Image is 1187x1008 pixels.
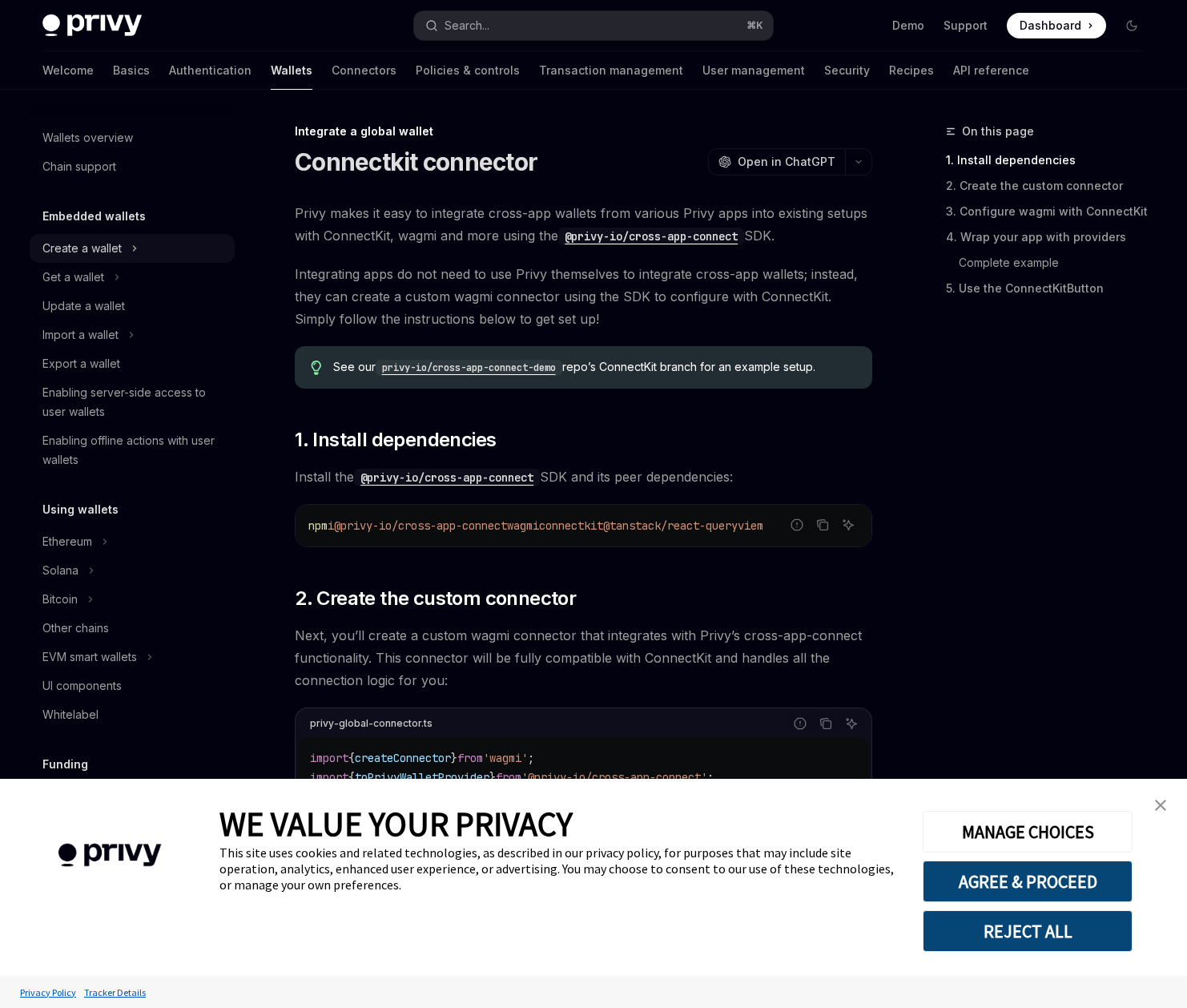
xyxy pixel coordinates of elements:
[1155,800,1166,811] img: close banner
[295,123,872,139] div: Integrate a global wallet
[1020,18,1081,34] span: Dashboard
[30,643,235,671] button: Toggle EVM smart wallets section
[944,18,988,34] a: Support
[42,51,94,90] a: Welcome
[838,514,859,535] button: Ask AI
[812,514,833,535] button: Copy the contents from the code block
[30,321,235,349] button: Toggle Import a wallet section
[790,713,811,734] button: Report incorrect code
[702,51,805,90] a: User management
[746,19,763,32] span: ⌘ K
[946,173,1157,199] a: 2. Create the custom connector
[80,978,150,1006] a: Tracker Details
[308,518,328,533] span: npm
[30,700,235,729] a: Whitelabel
[558,228,744,245] code: @privy-io/cross-app-connect
[30,671,235,700] a: UI components
[1145,789,1177,821] a: close banner
[889,51,934,90] a: Recipes
[1007,13,1106,38] a: Dashboard
[946,147,1157,173] a: 1. Install dependencies
[24,821,195,890] img: company logo
[355,770,489,784] span: toPrivyWalletProvider
[30,556,235,585] button: Toggle Solana section
[295,147,537,176] h1: Connectkit connector
[219,845,899,893] div: This site uses cookies and related technologies, as described in our privacy policy, for purposes...
[445,16,489,35] div: Search...
[946,276,1157,301] a: 5. Use the ConnectKitButton
[42,705,99,724] div: Whitelabel
[558,228,744,244] a: @privy-io/cross-app-connect
[30,378,235,426] a: Enabling server-side access to user wallets
[42,532,92,551] div: Ethereum
[42,500,119,519] h5: Using wallets
[30,263,235,292] button: Toggle Get a wallet section
[707,770,714,784] span: ;
[332,51,396,90] a: Connectors
[946,199,1157,224] a: 3. Configure wagmi with ConnectKit
[376,360,562,376] code: privy-io/cross-app-connect-demo
[16,978,80,1006] a: Privacy Policy
[42,268,104,287] div: Get a wallet
[333,359,856,376] span: See our repo’s ConnectKit branch for an example setup.
[451,751,457,765] span: }
[923,861,1133,902] button: AGREE & PROCEED
[295,466,872,488] span: Install the SDK and its peer dependencies:
[376,360,562,373] a: privy-io/cross-app-connect-demo
[841,713,862,734] button: Ask AI
[457,751,483,765] span: from
[30,152,235,181] a: Chain support
[310,751,348,765] span: import
[708,148,845,175] button: Open in ChatGPT
[354,469,540,486] code: @privy-io/cross-app-connect
[42,590,78,609] div: Bitcoin
[892,18,924,34] a: Demo
[219,803,573,845] span: WE VALUE YOUR PRIVACY
[496,770,521,784] span: from
[539,518,603,533] span: connectkit
[923,910,1133,952] button: REJECT ALL
[310,770,348,784] span: import
[42,383,225,421] div: Enabling server-side access to user wallets
[30,123,235,152] a: Wallets overview
[42,561,78,580] div: Solana
[528,751,534,765] span: ;
[738,154,835,170] span: Open in ChatGPT
[738,518,763,533] span: viem
[348,751,355,765] span: {
[603,518,738,533] span: @tanstack/react-query
[30,292,235,321] a: Update a wallet
[42,207,146,226] h5: Embedded wallets
[30,614,235,643] a: Other chains
[507,518,539,533] span: wagmi
[30,527,235,556] button: Toggle Ethereum section
[113,51,150,90] a: Basics
[787,514,807,535] button: Report incorrect code
[310,713,433,734] div: privy-global-connector.ts
[483,751,528,765] span: 'wagmi'
[416,51,520,90] a: Policies & controls
[42,325,119,345] div: Import a wallet
[334,518,507,533] span: @privy-io/cross-app-connect
[962,122,1034,141] span: On this page
[42,128,133,147] div: Wallets overview
[295,202,872,247] span: Privy makes it easy to integrate cross-app wallets from various Privy apps into existing setups w...
[295,427,496,453] span: 1. Install dependencies
[30,349,235,378] a: Export a wallet
[42,239,122,258] div: Create a wallet
[42,14,142,37] img: dark logo
[295,586,576,611] span: 2. Create the custom connector
[539,51,683,90] a: Transaction management
[348,770,355,784] span: {
[414,11,773,40] button: Open search
[295,263,872,330] span: Integrating apps do not need to use Privy themselves to integrate cross-app wallets; instead, the...
[30,585,235,614] button: Toggle Bitcoin section
[824,51,870,90] a: Security
[42,157,116,176] div: Chain support
[354,469,540,485] a: @privy-io/cross-app-connect
[42,431,225,470] div: Enabling offline actions with user wallets
[923,811,1133,853] button: MANAGE CHOICES
[42,755,88,774] h5: Funding
[946,224,1157,250] a: 4. Wrap your app with providers
[311,361,322,375] svg: Tip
